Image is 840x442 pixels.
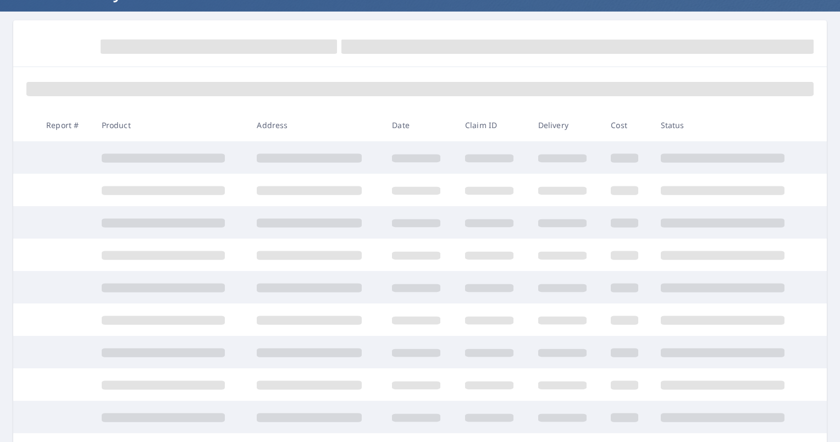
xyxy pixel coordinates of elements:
th: Delivery [529,109,603,141]
th: Status [652,109,808,141]
th: Date [383,109,456,141]
th: Report # [37,109,93,141]
th: Address [248,109,383,141]
th: Product [93,109,248,141]
th: Cost [602,109,651,141]
th: Claim ID [456,109,529,141]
